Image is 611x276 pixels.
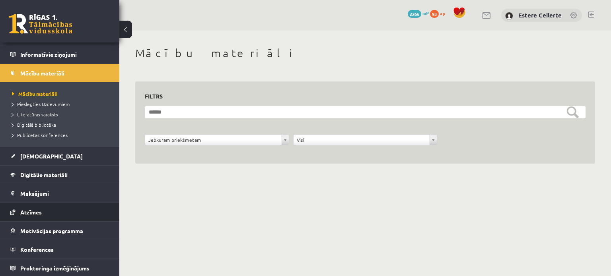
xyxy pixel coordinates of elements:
span: Proktoringa izmēģinājums [20,264,90,272]
span: mP [422,10,429,16]
a: Maksājumi [10,184,109,203]
legend: Informatīvie ziņojumi [20,45,109,64]
span: Konferences [20,246,54,253]
legend: Maksājumi [20,184,109,203]
a: 93 xp [430,10,449,16]
a: Literatūras saraksts [12,111,111,118]
span: Literatūras saraksts [12,111,58,118]
a: Motivācijas programma [10,222,109,240]
a: Konferences [10,240,109,259]
a: Mācību materiāli [12,90,111,97]
span: 93 [430,10,439,18]
span: Visi [297,135,427,145]
span: 2266 [408,10,421,18]
span: Jebkuram priekšmetam [148,135,278,145]
a: Estere Ceilerte [518,11,562,19]
span: Publicētas konferences [12,132,68,138]
img: Estere Ceilerte [505,12,513,20]
span: Mācību materiāli [20,69,64,77]
a: [DEMOGRAPHIC_DATA] [10,147,109,165]
span: Digitālā bibliotēka [12,122,56,128]
a: Mācību materiāli [10,64,109,82]
span: Pieslēgties Uzdevumiem [12,101,70,107]
span: Motivācijas programma [20,227,83,234]
span: [DEMOGRAPHIC_DATA] [20,152,83,160]
a: Digitālā bibliotēka [12,121,111,128]
span: Digitālie materiāli [20,171,68,178]
a: Atzīmes [10,203,109,221]
a: Rīgas 1. Tālmācības vidusskola [9,14,72,34]
a: 2266 mP [408,10,429,16]
h3: Filtrs [145,91,576,102]
a: Informatīvie ziņojumi [10,45,109,64]
a: Digitālie materiāli [10,166,109,184]
a: Publicētas konferences [12,131,111,139]
h1: Mācību materiāli [135,46,595,60]
a: Jebkuram priekšmetam [145,135,289,145]
span: xp [440,10,445,16]
span: Atzīmes [20,208,42,216]
a: Visi [294,135,437,145]
span: Mācību materiāli [12,91,58,97]
a: Pieslēgties Uzdevumiem [12,100,111,108]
